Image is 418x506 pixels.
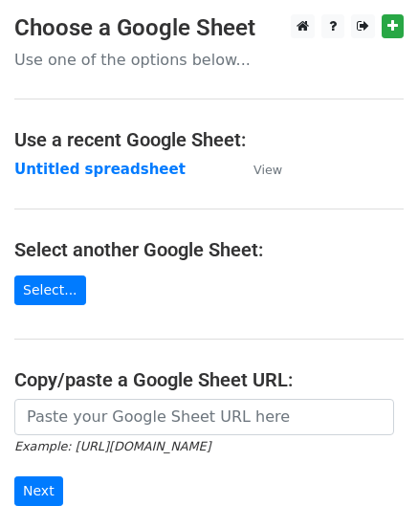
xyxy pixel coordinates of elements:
small: Example: [URL][DOMAIN_NAME] [14,439,210,453]
a: Untitled spreadsheet [14,161,186,178]
p: Use one of the options below... [14,50,404,70]
h4: Copy/paste a Google Sheet URL: [14,368,404,391]
h4: Use a recent Google Sheet: [14,128,404,151]
small: View [253,163,282,177]
a: View [234,161,282,178]
input: Next [14,476,63,506]
h4: Select another Google Sheet: [14,238,404,261]
iframe: Chat Widget [322,414,418,506]
input: Paste your Google Sheet URL here [14,399,394,435]
h3: Choose a Google Sheet [14,14,404,42]
a: Select... [14,275,86,305]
